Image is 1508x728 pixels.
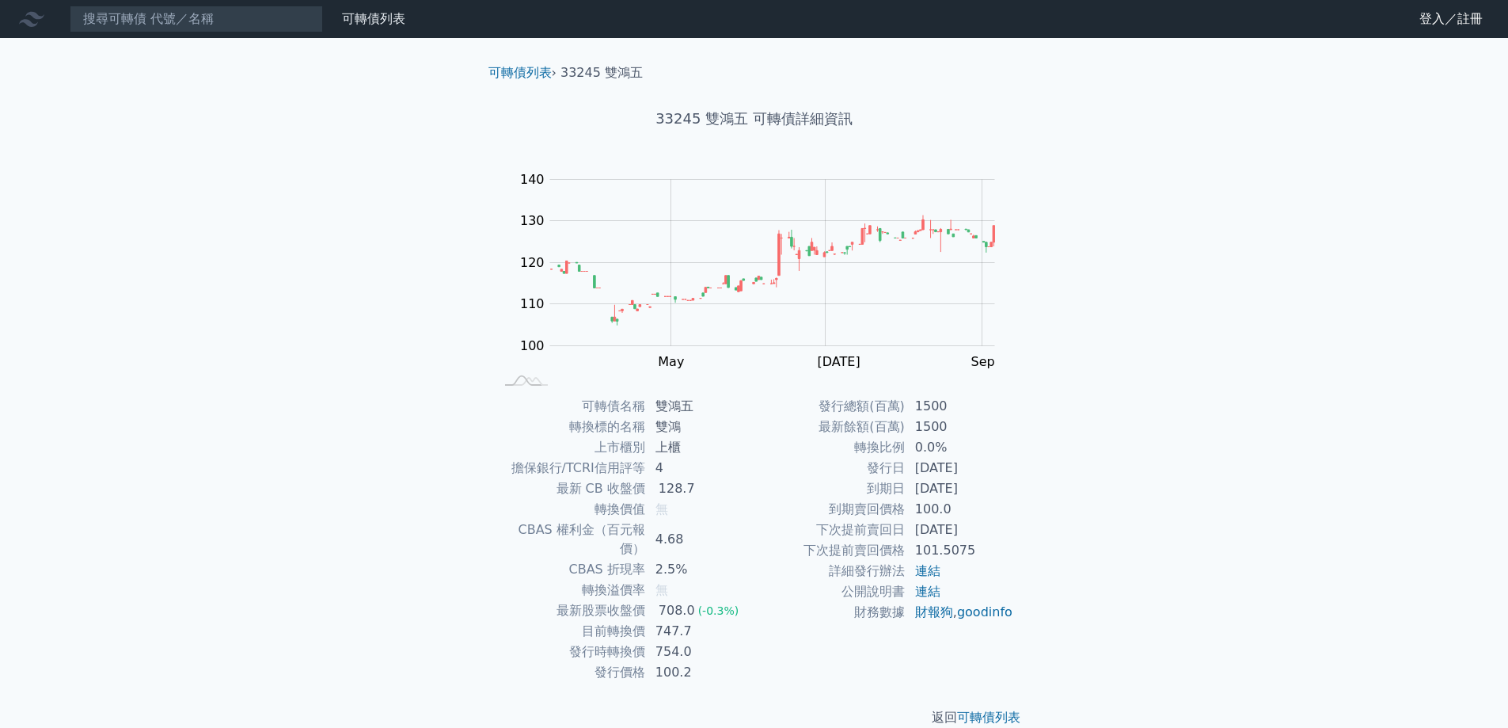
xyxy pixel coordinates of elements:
[957,710,1020,725] a: 可轉債列表
[915,604,953,619] a: 財報狗
[754,561,906,581] td: 詳細發行辦法
[754,499,906,520] td: 到期賣回價格
[495,437,646,458] td: 上市櫃別
[971,354,995,369] tspan: Sep
[906,396,1014,417] td: 1500
[495,621,646,642] td: 目前轉換價
[906,602,1014,623] td: ,
[495,642,646,662] td: 發行時轉換價
[646,437,754,458] td: 上櫃
[655,501,668,516] span: 無
[495,600,646,621] td: 最新股票收盤價
[488,65,552,80] a: 可轉債列表
[655,582,668,597] span: 無
[495,580,646,600] td: 轉換溢價率
[520,213,545,228] tspan: 130
[754,478,906,499] td: 到期日
[754,396,906,417] td: 發行總額(百萬)
[646,520,754,559] td: 4.68
[754,458,906,478] td: 發行日
[495,417,646,437] td: 轉換標的名稱
[646,417,754,437] td: 雙鴻
[906,458,1014,478] td: [DATE]
[646,662,754,683] td: 100.2
[658,354,684,369] tspan: May
[957,604,1012,619] a: goodinfo
[342,11,405,26] a: 可轉債列表
[754,540,906,561] td: 下次提前賣回價格
[906,478,1014,499] td: [DATE]
[906,417,1014,437] td: 1500
[646,559,754,580] td: 2.5%
[560,63,643,82] li: 33245 雙鴻五
[1407,6,1495,32] a: 登入／註冊
[646,621,754,642] td: 747.7
[906,520,1014,540] td: [DATE]
[915,584,940,599] a: 連結
[520,172,545,187] tspan: 140
[754,520,906,540] td: 下次提前賣回日
[698,604,739,617] span: (-0.3%)
[754,581,906,602] td: 公開說明書
[655,479,698,498] div: 128.7
[646,458,754,478] td: 4
[754,602,906,623] td: 財務數據
[512,172,1019,369] g: Chart
[906,540,1014,561] td: 101.5075
[906,437,1014,458] td: 0.0%
[495,478,646,499] td: 最新 CB 收盤價
[646,642,754,662] td: 754.0
[495,458,646,478] td: 擔保銀行/TCRI信用評等
[495,396,646,417] td: 可轉債名稱
[646,396,754,417] td: 雙鴻五
[488,63,556,82] li: ›
[754,417,906,437] td: 最新餘額(百萬)
[818,354,860,369] tspan: [DATE]
[495,520,646,559] td: CBAS 權利金（百元報價）
[906,499,1014,520] td: 100.0
[915,563,940,578] a: 連結
[520,338,545,353] tspan: 100
[476,708,1033,727] p: 返回
[655,601,698,620] div: 708.0
[495,499,646,520] td: 轉換價值
[520,255,545,270] tspan: 120
[70,6,323,32] input: 搜尋可轉債 代號／名稱
[495,559,646,580] td: CBAS 折現率
[520,296,545,311] tspan: 110
[754,437,906,458] td: 轉換比例
[476,108,1033,130] h1: 33245 雙鴻五 可轉債詳細資訊
[495,662,646,683] td: 發行價格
